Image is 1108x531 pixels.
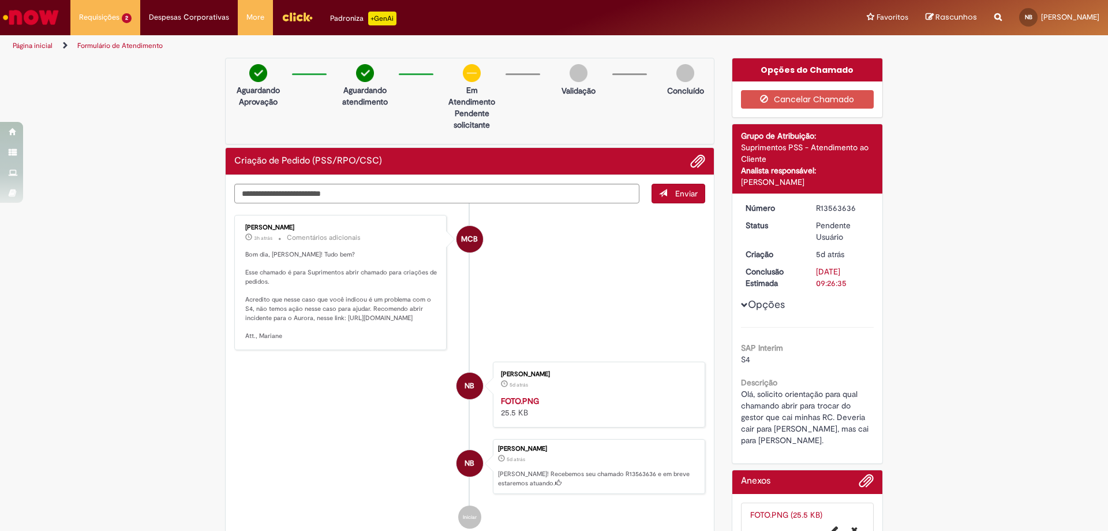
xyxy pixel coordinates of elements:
[444,84,500,107] p: Em Atendimento
[463,64,481,82] img: circle-minus.png
[737,220,808,231] dt: Status
[652,184,705,203] button: Enviar
[510,381,528,388] span: 5d atrás
[9,35,730,57] ul: Trilhas de página
[282,8,313,25] img: click_logo_yellow_360x200.png
[1025,13,1032,21] span: NB
[741,165,874,176] div: Analista responsável:
[562,85,596,96] p: Validação
[816,266,870,289] div: [DATE] 09:26:35
[741,130,874,142] div: Grupo de Atribuição:
[877,12,908,23] span: Favoritos
[249,64,267,82] img: check-circle-green.png
[456,373,483,399] div: Natieli Lopes Barbosa
[337,84,393,107] p: Aguardando atendimento
[935,12,977,23] span: Rascunhos
[690,154,705,169] button: Adicionar anexos
[1,6,61,29] img: ServiceNow
[234,439,705,495] li: Natieli Lopes Barbosa
[741,176,874,188] div: [PERSON_NAME]
[741,142,874,165] div: Suprimentos PSS - Atendimento ao Cliente
[498,445,699,452] div: [PERSON_NAME]
[149,12,229,23] span: Despesas Corporativas
[330,12,396,25] div: Padroniza
[816,220,870,243] div: Pendente Usuário
[737,266,808,289] dt: Conclusão Estimada
[77,41,163,50] a: Formulário de Atendimento
[741,343,783,353] b: SAP Interim
[465,372,474,400] span: NB
[737,248,808,260] dt: Criação
[675,188,698,199] span: Enviar
[501,396,539,406] a: FOTO.PNG
[750,510,822,520] a: FOTO.PNG (25.5 KB)
[234,156,382,166] h2: Criação de Pedido (PSS/RPO/CSC) Histórico de tíquete
[741,377,777,388] b: Descrição
[816,202,870,214] div: R13563636
[230,84,286,107] p: Aguardando Aprovação
[510,381,528,388] time: 24/09/2025 15:26:29
[122,13,132,23] span: 2
[507,456,525,463] time: 24/09/2025 15:26:32
[926,12,977,23] a: Rascunhos
[356,64,374,82] img: check-circle-green.png
[816,249,844,259] span: 5d atrás
[234,184,639,203] textarea: Digite sua mensagem aqui...
[287,233,361,243] small: Comentários adicionais
[741,354,750,365] span: S4
[1041,12,1099,22] span: [PERSON_NAME]
[465,450,474,477] span: NB
[816,248,870,260] div: 24/09/2025 15:26:32
[368,12,396,25] p: +GenAi
[254,235,272,242] span: 3h atrás
[737,202,808,214] dt: Número
[859,473,874,494] button: Adicionar anexos
[741,476,770,487] h2: Anexos
[741,389,871,445] span: Olá, solicito orientação para qual chamando abrir para trocar do gestor que cai minhas RC. Deveri...
[501,371,693,378] div: [PERSON_NAME]
[498,470,699,488] p: [PERSON_NAME]! Recebemos seu chamado R13563636 e em breve estaremos atuando.
[444,107,500,131] p: Pendente solicitante
[507,456,525,463] span: 5d atrás
[676,64,694,82] img: img-circle-grey.png
[667,85,704,96] p: Concluído
[456,226,483,252] div: Mariane Cega Bianchessi
[456,450,483,477] div: Natieli Lopes Barbosa
[13,41,53,50] a: Página inicial
[79,12,119,23] span: Requisições
[501,395,693,418] div: 25.5 KB
[245,250,437,341] p: Bom dia, [PERSON_NAME]! Tudo bem? Esse chamado é para Suprimentos abrir chamado para criações de ...
[732,58,883,81] div: Opções do Chamado
[741,90,874,109] button: Cancelar Chamado
[816,249,844,259] time: 24/09/2025 15:26:32
[254,235,272,242] time: 29/09/2025 08:40:23
[245,224,437,231] div: [PERSON_NAME]
[570,64,587,82] img: img-circle-grey.png
[461,225,478,253] span: MCB
[246,12,264,23] span: More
